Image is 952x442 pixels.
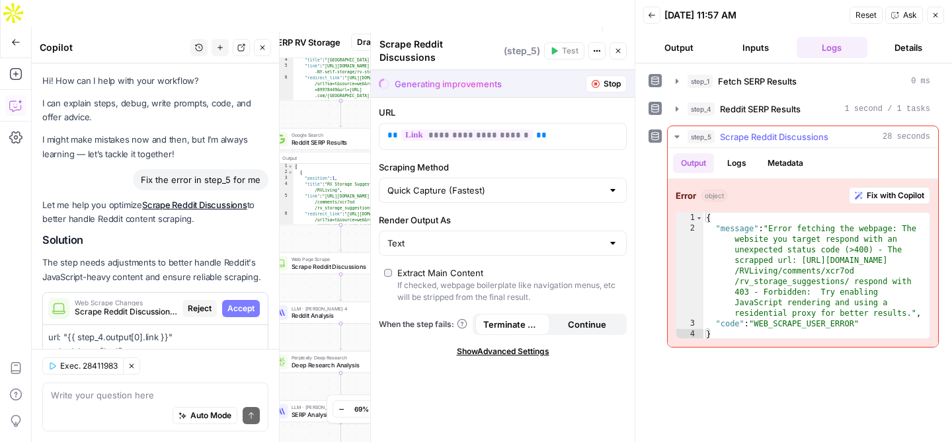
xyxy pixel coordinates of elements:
span: Exec. 28411983 [60,360,118,372]
p: Hi! How can I help with your workflow? [42,74,268,88]
g: Edge from step_4 to step_5 [339,225,342,251]
span: LLM · [PERSON_NAME] 4 [292,305,387,312]
span: 28 seconds [883,131,930,143]
button: Logs [797,37,868,58]
div: 3 [676,318,703,329]
div: 5 [270,194,294,211]
span: Continue [568,318,606,331]
span: step_5 [688,130,715,143]
div: Output [282,154,397,161]
span: Scrape Reddit Discussions (step_5) [75,306,177,318]
button: Auto Mode [173,407,237,424]
span: Web Page Scrape [292,256,387,263]
button: Continue [550,314,625,335]
div: Web Page ScrapeScrape Reddit DiscussionsStep 5 [270,252,411,274]
span: step_1 [688,75,713,88]
button: Output [673,153,714,173]
span: Reddit SERP Results [720,102,801,116]
div: Perplexity Deep ResearchDeep Research AnalysisStep 2 [270,351,411,373]
div: 28 seconds [668,148,938,347]
input: Extract Main ContentIf checked, webpage boilerplate like navigation menus, etc will be stripped f... [384,269,392,277]
label: Scraping Method [379,161,627,174]
g: Edge from step_5 to step_6 [339,274,342,301]
span: 69% [354,404,369,414]
span: Show Advanced Settings [457,346,549,357]
span: step_4 [688,102,715,116]
button: Reject [182,300,217,317]
label: URL [379,106,627,119]
span: Toggle code folding, rows 2 through 16 [288,170,293,176]
span: Auto Mode [190,410,231,422]
div: 6 [270,211,294,253]
button: Details [873,37,944,58]
span: Perplexity Deep Research [292,354,387,361]
span: SERP Analysis [292,410,387,419]
span: Ask [903,9,917,21]
span: Test [562,45,578,57]
button: Inputs [720,37,791,58]
span: Fix with Copilot [867,190,924,202]
div: 4 [270,182,294,194]
button: 1 second / 1 tasks [668,98,938,120]
button: Reset [850,7,883,24]
input: Quick Capture (Fastest) [387,184,602,197]
p: The step needs adjustments to better handle Reddit's JavaScript-heavy content and ensure reliable... [42,256,268,283]
label: Render Output As [379,213,627,227]
span: Reset [855,9,877,21]
g: Edge from step_1 to step_4 [339,100,342,127]
span: Scrape Reddit Discussions [292,262,387,271]
div: 3 [270,176,294,182]
span: Web Scrape Changes [75,299,177,306]
div: Generating improvements [395,77,502,91]
h2: Solution [42,234,268,246]
span: Reddit Analysis [292,311,387,320]
a: When the step fails: [379,318,467,330]
div: 4 [676,329,703,340]
p: url: "{{ step_4.output[0].link }}" output_type: "text" proxy_type: "residential" render_js: true ... [48,330,262,442]
p: I might make mistakes now and then, but I’m always learning — let’s tackle it together! [42,133,268,161]
button: 0 ms [668,71,938,92]
textarea: Scrape Reddit Discussions [379,38,500,64]
span: Draft [357,36,377,48]
a: Scrape Reddit Discussions [142,200,247,210]
span: Reddit SERP Results [292,137,386,147]
span: LLM · [PERSON_NAME] 4 [292,404,387,411]
button: Output [643,37,715,58]
span: Reject [188,303,212,314]
span: Toggle code folding, rows 1 through 4 [695,213,703,223]
span: Fetch SERP Results [718,75,797,88]
div: 1 [270,164,294,170]
div: 4 [270,57,294,63]
span: Scrape Reddit Discussions [720,130,828,143]
div: Fix the error in step_5 for me [133,169,268,190]
button: Logs [719,153,754,173]
div: Google SearchReddit SERP ResultsStep 4Output[ { "position":1, "title":"RV Storage Suggestions? : ... [270,128,411,225]
div: Extract Main Content [397,266,483,279]
span: Google Search [292,131,386,139]
span: Deep Research Analysis [292,361,387,370]
span: Terminate Workflow [483,318,542,331]
span: SERP RV Storage [272,36,340,49]
div: "title":"[GEOGRAPHIC_DATA], [GEOGRAPHIC_DATA] RV & Camper Storage" "link":"[URL][DOMAIN_NAME] -NY... [270,4,411,101]
span: object [701,190,727,202]
button: 28 seconds [668,126,938,147]
button: Exec. 28411983 [42,357,123,375]
button: Accept [222,300,260,317]
span: ( step_5 ) [504,44,540,57]
button: Ask [885,7,923,24]
span: 1 second / 1 tasks [844,103,930,115]
strong: Error [676,189,696,202]
input: Text [387,237,602,250]
div: LLM · [PERSON_NAME] 4Reddit AnalysisStep 6 [270,302,411,324]
span: Toggle code folding, rows 1 through 131 [288,164,293,170]
div: Copilot [40,41,186,54]
button: Metadata [760,153,811,173]
div: 5 [270,63,294,75]
p: Let me help you optimize to better handle Reddit content scraping. [42,198,268,226]
div: 2 [270,170,294,176]
g: Edge from step_6 to step_2 [339,324,342,350]
div: 2 [676,223,703,318]
div: 6 [270,75,294,117]
button: Fix with Copilot [849,187,930,204]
